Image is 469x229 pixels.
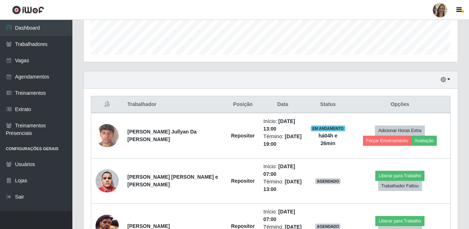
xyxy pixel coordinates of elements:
[96,165,119,196] img: 1673473748256.jpeg
[350,96,450,113] th: Opções
[306,96,350,113] th: Status
[375,216,424,226] button: Liberar para Trabalho
[311,126,345,131] span: EM ANDAMENTO
[12,5,44,14] img: CoreUI Logo
[231,223,255,229] strong: Repositor
[263,164,295,177] time: [DATE] 07:00
[127,129,197,142] strong: [PERSON_NAME] Jullyan Da [PERSON_NAME]
[263,208,302,223] li: Início:
[231,133,255,139] strong: Repositor
[263,209,295,222] time: [DATE] 07:00
[263,118,302,133] li: Início:
[411,136,437,146] button: Avaliação
[123,96,227,113] th: Trabalhador
[127,223,170,229] strong: [PERSON_NAME]
[96,115,119,156] img: 1758025525824.jpeg
[375,171,424,181] button: Liberar para Trabalho
[127,174,218,187] strong: [PERSON_NAME] [PERSON_NAME] e [PERSON_NAME]
[259,96,307,113] th: Data
[263,178,302,193] li: Término:
[315,178,341,184] span: AGENDADO
[263,133,302,148] li: Término:
[231,178,255,184] strong: Repositor
[263,118,295,132] time: [DATE] 13:00
[318,133,337,146] strong: há 04 h e 26 min
[375,126,424,136] button: Adicionar Horas Extra
[227,96,259,113] th: Posição
[263,163,302,178] li: Início:
[378,181,422,191] button: Trabalhador Faltou
[363,136,411,146] button: Forçar Encerramento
